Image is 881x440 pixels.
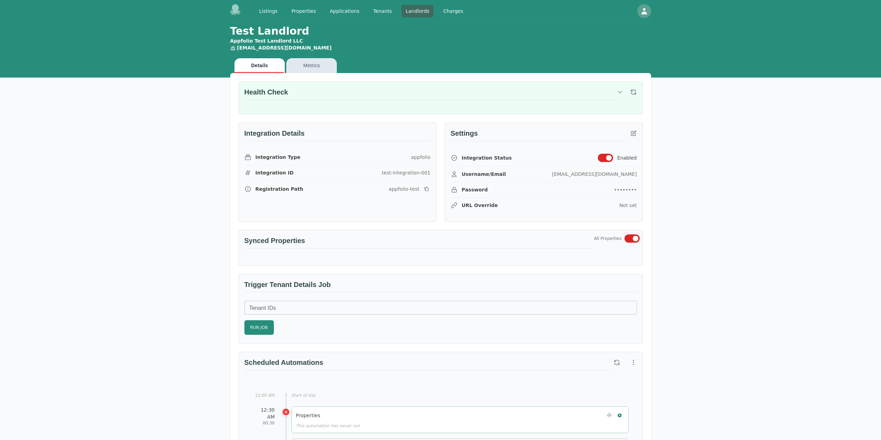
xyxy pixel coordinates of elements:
button: Metrics [286,58,337,73]
h3: Synced Properties [244,236,594,249]
button: Edit integration credentials [627,127,640,140]
button: More options [627,356,640,369]
span: Integration Type [255,154,300,161]
div: Appfolio Test Landlord LLC [230,37,337,44]
div: 12:00 AM [253,393,275,398]
h3: Scheduled Automations [244,358,611,370]
button: Run Properties now [615,411,624,420]
div: appfolio [411,154,430,161]
div: This automation has never run [296,423,624,429]
button: Details [234,58,285,73]
div: appfolio-test [389,186,419,192]
h3: Health Check [244,87,615,100]
div: 00:30 [253,420,275,426]
span: All Properties [594,236,621,241]
a: Applications [326,5,364,17]
a: [EMAIL_ADDRESS][DOMAIN_NAME] [237,45,332,51]
span: Username/Email [462,171,506,178]
button: Run Job [244,320,274,335]
a: Landlords [402,5,433,17]
div: Start of day [291,393,629,398]
a: Listings [255,5,282,17]
a: Tenants [369,5,396,17]
a: Properties [287,5,320,17]
div: 12:30 AM [253,406,275,420]
h1: Test Landlord [230,25,337,51]
h3: Integration Details [244,128,431,141]
h3: Settings [451,128,627,141]
span: URL Override [462,202,498,209]
span: Integration ID [255,169,294,176]
button: Refresh health check [627,86,640,98]
button: Refresh scheduled automations [611,356,623,369]
span: Password [462,186,488,193]
a: Charges [439,5,467,17]
button: Upload Properties file [605,411,614,420]
div: •••••••• [614,186,637,193]
span: Registration Path [255,186,303,192]
button: Switch to select specific properties [624,234,640,243]
div: Properties was scheduled for 12:30 AM but missed its scheduled time and hasn't run [282,408,290,416]
button: Copy registration link [422,185,431,193]
h5: Properties [296,412,321,419]
span: Integration Status [462,154,512,161]
span: Enabled [617,154,637,161]
div: [EMAIL_ADDRESS][DOMAIN_NAME] [552,171,637,178]
div: Not set [619,202,637,209]
div: test-integration-001 [382,169,431,176]
h3: Trigger Tenant Details Job [244,280,637,293]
